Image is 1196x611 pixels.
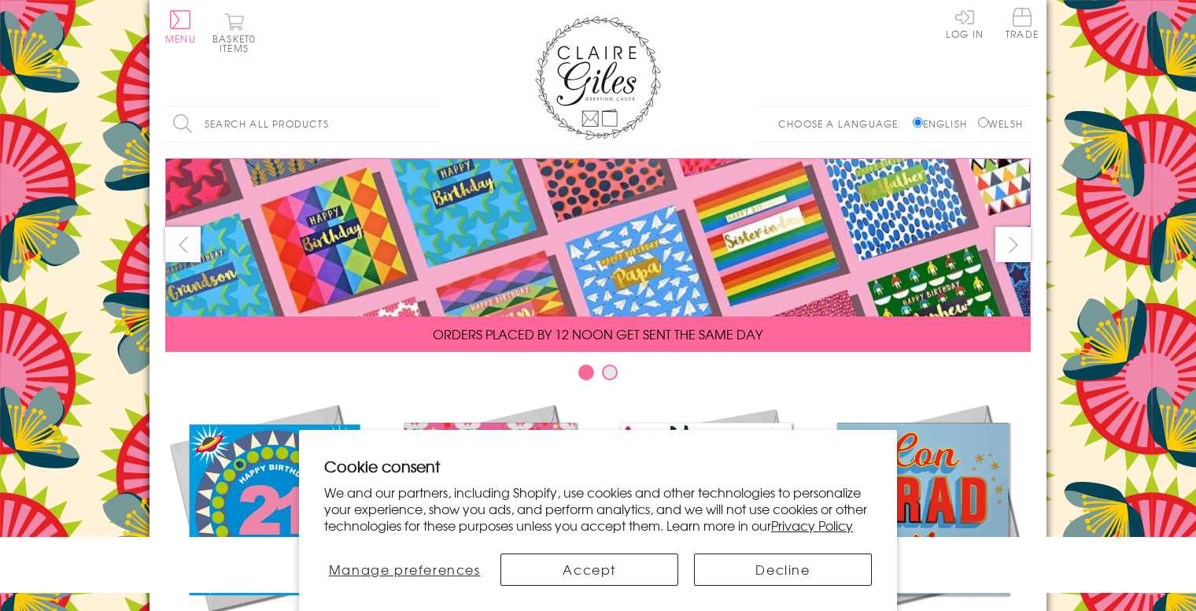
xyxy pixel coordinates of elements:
button: next [995,227,1031,262]
input: Search [425,106,441,142]
span: Manage preferences [329,560,481,579]
input: Welsh [978,117,988,128]
button: Menu [165,10,196,43]
h2: Cookie consent [324,455,872,477]
a: Log In [946,8,984,39]
a: Privacy Policy [771,516,853,535]
span: Menu [165,31,196,46]
span: 0 items [220,31,256,55]
input: English [913,117,923,128]
button: Carousel Page 1 (Current Slide) [578,365,594,380]
button: Decline [694,554,872,586]
button: Manage preferences [324,554,485,586]
span: ORDERS PLACED BY 12 NOON GET SENT THE SAME DAY [433,324,762,343]
button: Basket0 items [212,13,256,53]
a: Trade [1006,8,1039,42]
div: Carousel Pagination [165,364,1031,388]
img: Claire Giles Greetings Cards [535,16,661,140]
input: Search all products [165,106,441,142]
label: Welsh [978,117,1023,131]
label: English [913,117,975,131]
button: Accept [500,554,678,586]
button: Carousel Page 2 [602,365,618,380]
button: prev [165,227,201,262]
p: We and our partners, including Shopify, use cookies and other technologies to personalize your ex... [324,484,872,533]
p: Choose a language: [778,117,910,131]
span: Trade [1006,8,1039,39]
